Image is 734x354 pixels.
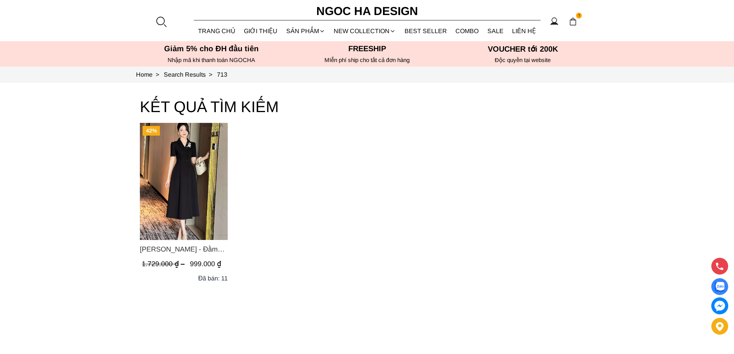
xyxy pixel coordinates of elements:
[348,44,386,53] font: Freeship
[282,21,330,41] div: SẢN PHẨM
[153,71,162,78] span: >
[140,123,228,240] img: Irene Dress - Đầm Vest Dáng Xòe Kèm Đai D713
[508,21,541,41] a: LIÊN HỆ
[136,71,164,78] a: Link to Home
[292,57,443,64] h6: MIễn phí ship cho tất cả đơn hàng
[164,71,217,78] a: Link to Search Results
[198,273,228,283] div: Đã bán: 11
[329,21,400,41] a: NEW COLLECTION
[576,13,582,19] span: 1
[711,297,728,314] a: messenger
[569,17,577,26] img: img-CART-ICON-ksit0nf1
[140,244,228,255] span: [PERSON_NAME] - Đầm Vest Dáng Xòe Kèm Đai D713
[190,260,221,268] span: 999.000 ₫
[240,21,282,41] a: GIỚI THIỆU
[142,260,186,268] span: 1.729.000 ₫
[194,21,240,41] a: TRANG CHỦ
[451,21,483,41] a: Combo
[140,94,595,119] h3: KẾT QUẢ TÌM KIẾM
[217,71,227,78] a: Link to 713
[711,278,728,295] a: Display image
[447,44,598,54] h5: VOUCHER tới 200K
[168,57,255,63] font: Nhập mã khi thanh toán NGOCHA
[447,57,598,64] h6: Độc quyền tại website
[206,71,215,78] span: >
[164,44,259,53] font: Giảm 5% cho ĐH đầu tiên
[140,244,228,255] a: Link to Irene Dress - Đầm Vest Dáng Xòe Kèm Đai D713
[715,282,724,292] img: Display image
[400,21,452,41] a: BEST SELLER
[309,2,425,20] a: Ngoc Ha Design
[483,21,508,41] a: SALE
[140,123,228,240] a: Product image - Irene Dress - Đầm Vest Dáng Xòe Kèm Đai D713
